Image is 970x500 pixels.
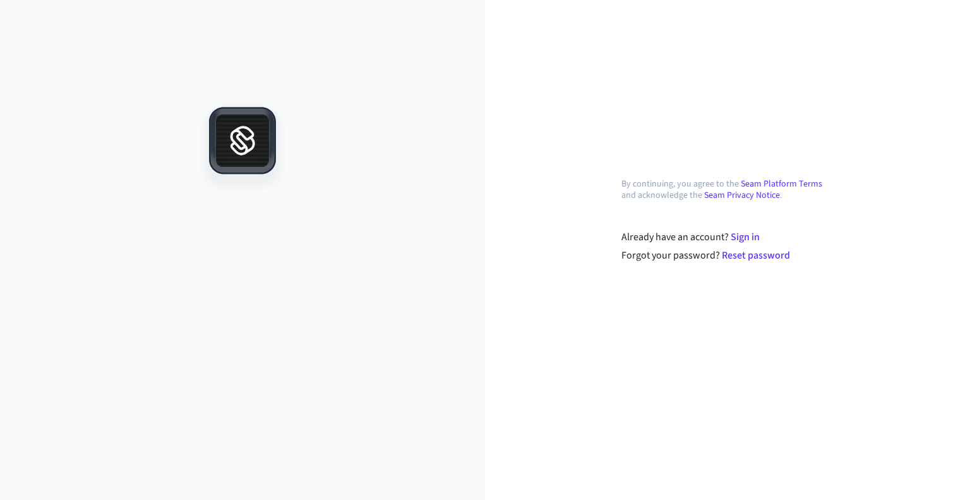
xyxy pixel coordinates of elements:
div: Forgot your password? [621,248,834,263]
a: Reset password [722,248,790,262]
a: Sign in [731,230,760,244]
a: Seam Privacy Notice [704,189,780,202]
div: Already have an account? [621,229,834,245]
p: By continuing, you agree to the and acknowledge the . [621,178,834,201]
a: Seam Platform Terms [741,178,822,190]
